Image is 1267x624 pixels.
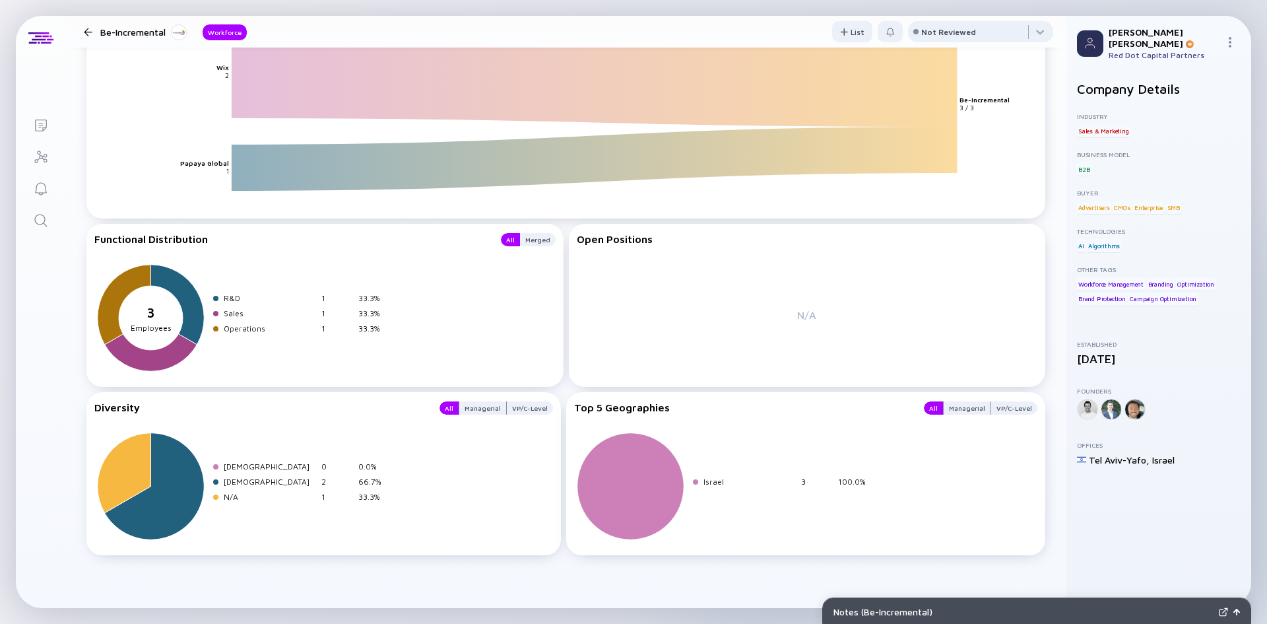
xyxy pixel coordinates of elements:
div: 1 [321,324,353,333]
div: Workforce [203,26,247,39]
div: Sales [224,308,316,318]
div: Offices [1077,441,1241,449]
div: Advertisers [1077,201,1111,214]
div: 0.0% [358,462,390,471]
div: Buyer [1077,189,1241,197]
div: Workforce Management [1077,277,1145,291]
div: Managerial [459,401,506,415]
div: [DATE] [1077,352,1241,366]
a: Lists [16,108,65,140]
div: 3 [801,477,833,487]
div: 1 [321,492,353,502]
button: Managerial [459,401,507,415]
div: [PERSON_NAME] [PERSON_NAME] [1109,26,1219,49]
div: 1 [321,293,353,303]
button: All [924,401,943,415]
div: Notes ( Be-Incremental ) [833,606,1214,617]
button: List [832,21,872,42]
text: Papaya Global [180,159,229,167]
div: Israel [1152,454,1175,466]
div: Top 5 Geographies [574,401,911,415]
div: B2B [1077,162,1091,176]
div: Campaign Optimization [1128,293,1198,306]
text: 2 [225,71,229,79]
div: 66.7% [358,477,390,487]
div: CMOs [1113,201,1131,214]
div: Branding [1147,277,1175,291]
div: R&D [224,293,316,303]
div: 100.0% [838,477,870,487]
text: 1 [226,167,229,175]
text: Wix [216,63,229,71]
div: Managerial [944,401,991,415]
div: 33.3% [358,308,390,318]
text: Be-Incremental [960,96,1010,104]
button: VP/C-Level [507,401,553,415]
img: Israel Flag [1077,455,1086,464]
div: List [832,22,872,42]
a: Search [16,203,65,235]
div: Other Tags [1077,265,1241,273]
div: Not Reviewed [921,27,976,37]
img: Profile Picture [1077,30,1103,57]
div: N/A [577,255,1038,375]
div: 33.3% [358,492,390,502]
div: [DEMOGRAPHIC_DATA] [224,477,316,487]
div: Be-Incremental [100,24,187,40]
div: 1 [321,308,353,318]
button: All [439,401,459,415]
img: Expand Notes [1219,607,1228,617]
div: 33.3% [358,293,390,303]
div: N/A [224,492,316,502]
a: Investor Map [16,140,65,172]
div: Industry [1077,112,1241,120]
div: Algorithms [1087,239,1121,252]
button: VP/C-Level [991,401,1037,415]
div: Red Dot Capital Partners [1109,50,1219,60]
div: 2 [321,477,353,487]
button: Managerial [943,401,991,415]
div: Functional Distribution [94,233,488,246]
div: Tel Aviv-Yafo , [1089,454,1150,466]
div: Established [1077,340,1241,348]
div: SMB [1166,201,1181,214]
div: [DEMOGRAPHIC_DATA] [224,462,316,471]
div: AI [1077,239,1086,252]
h2: Company Details [1077,81,1241,96]
text: 3 / 3 [960,104,975,112]
div: Optimization [1176,277,1216,291]
div: Founders [1077,387,1241,395]
button: Workforce [203,24,247,40]
div: 0 [321,462,353,471]
img: Open Notes [1233,609,1240,615]
a: Reminders [16,172,65,203]
div: Business Model [1077,151,1241,158]
div: Diversity [94,401,426,415]
div: Operations [224,324,316,333]
div: 33.3% [358,324,390,333]
tspan: Employees [131,323,172,333]
img: Menu [1225,37,1235,48]
button: All [501,233,520,246]
button: Merged [520,233,556,246]
div: Open Positions [577,233,1038,245]
tspan: 3 [146,305,155,321]
div: Brand Protection [1077,293,1127,306]
div: Sales & Marketing [1077,124,1130,137]
div: Israel [703,477,796,487]
div: Technologies [1077,227,1241,235]
div: Enterprise [1133,201,1164,214]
